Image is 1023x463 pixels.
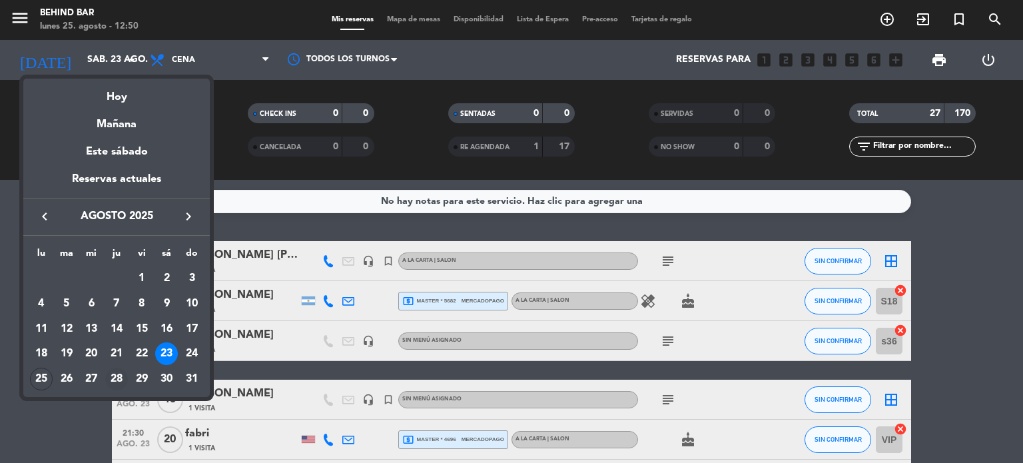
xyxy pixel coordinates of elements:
div: Reservas actuales [23,171,210,198]
div: 12 [55,318,78,340]
div: 15 [131,318,153,340]
td: 28 de agosto de 2025 [104,366,129,392]
span: agosto 2025 [57,208,176,225]
i: keyboard_arrow_left [37,209,53,225]
td: 18 de agosto de 2025 [29,341,54,366]
button: keyboard_arrow_right [176,208,200,225]
div: 24 [180,342,203,365]
div: 14 [105,318,128,340]
div: 1 [131,267,153,290]
th: martes [54,246,79,266]
i: keyboard_arrow_right [180,209,196,225]
div: 16 [155,318,178,340]
td: 24 de agosto de 2025 [179,341,204,366]
div: 20 [80,342,103,365]
td: 20 de agosto de 2025 [79,341,104,366]
th: domingo [179,246,204,266]
div: 6 [80,292,103,315]
td: 17 de agosto de 2025 [179,316,204,342]
div: Mañana [23,106,210,133]
td: 11 de agosto de 2025 [29,316,54,342]
td: 5 de agosto de 2025 [54,291,79,316]
div: 13 [80,318,103,340]
td: 21 de agosto de 2025 [104,341,129,366]
div: 17 [180,318,203,340]
th: sábado [155,246,180,266]
div: 26 [55,368,78,390]
div: 5 [55,292,78,315]
td: 1 de agosto de 2025 [129,266,155,291]
td: 16 de agosto de 2025 [155,316,180,342]
div: 4 [30,292,53,315]
div: 21 [105,342,128,365]
div: 31 [180,368,203,390]
td: 6 de agosto de 2025 [79,291,104,316]
div: 29 [131,368,153,390]
td: 3 de agosto de 2025 [179,266,204,291]
td: 15 de agosto de 2025 [129,316,155,342]
td: 26 de agosto de 2025 [54,366,79,392]
div: 8 [131,292,153,315]
td: 7 de agosto de 2025 [104,291,129,316]
div: Este sábado [23,133,210,171]
td: 19 de agosto de 2025 [54,341,79,366]
div: 18 [30,342,53,365]
div: 9 [155,292,178,315]
td: 23 de agosto de 2025 [155,341,180,366]
td: AGO. [29,266,129,291]
th: lunes [29,246,54,266]
div: 23 [155,342,178,365]
div: 25 [30,368,53,390]
th: viernes [129,246,155,266]
div: 10 [180,292,203,315]
div: 2 [155,267,178,290]
td: 22 de agosto de 2025 [129,341,155,366]
td: 13 de agosto de 2025 [79,316,104,342]
div: 11 [30,318,53,340]
div: 22 [131,342,153,365]
td: 12 de agosto de 2025 [54,316,79,342]
td: 14 de agosto de 2025 [104,316,129,342]
td: 2 de agosto de 2025 [155,266,180,291]
td: 25 de agosto de 2025 [29,366,54,392]
td: 4 de agosto de 2025 [29,291,54,316]
td: 9 de agosto de 2025 [155,291,180,316]
td: 10 de agosto de 2025 [179,291,204,316]
div: 28 [105,368,128,390]
td: 29 de agosto de 2025 [129,366,155,392]
td: 30 de agosto de 2025 [155,366,180,392]
div: 27 [80,368,103,390]
div: 30 [155,368,178,390]
div: Hoy [23,79,210,106]
div: 7 [105,292,128,315]
button: keyboard_arrow_left [33,208,57,225]
td: 8 de agosto de 2025 [129,291,155,316]
th: miércoles [79,246,104,266]
td: 31 de agosto de 2025 [179,366,204,392]
th: jueves [104,246,129,266]
td: 27 de agosto de 2025 [79,366,104,392]
div: 3 [180,267,203,290]
div: 19 [55,342,78,365]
